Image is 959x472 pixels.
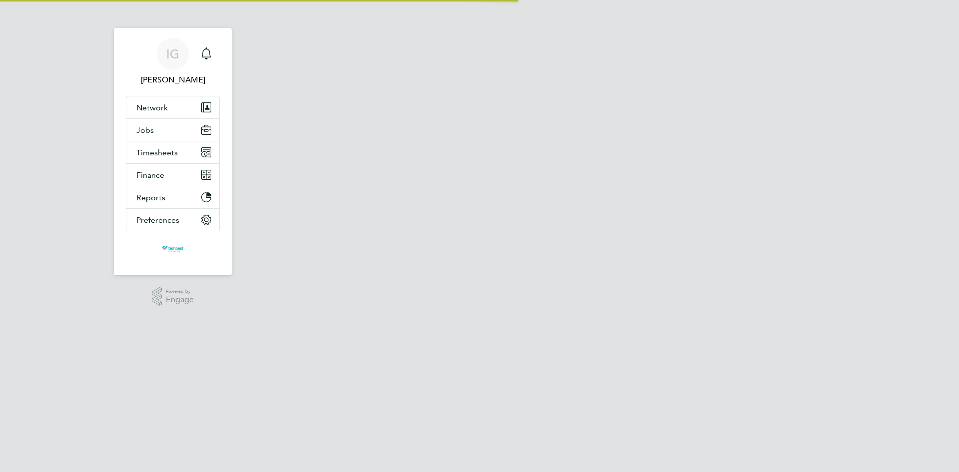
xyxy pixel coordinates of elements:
[136,148,178,157] span: Timesheets
[166,47,179,60] span: IG
[126,38,220,86] a: IG[PERSON_NAME]
[136,125,154,135] span: Jobs
[126,141,219,163] button: Timesheets
[136,170,164,180] span: Finance
[126,241,220,257] a: Go to home page
[166,296,194,304] span: Engage
[136,215,179,225] span: Preferences
[166,287,194,296] span: Powered by
[136,193,165,202] span: Reports
[126,164,219,186] button: Finance
[126,186,219,208] button: Reports
[161,241,184,257] img: tempestresourcing-logo-retina.png
[126,74,220,86] span: Imre Gyori
[126,96,219,118] button: Network
[152,287,194,306] a: Powered byEngage
[114,28,232,275] nav: Main navigation
[126,209,219,231] button: Preferences
[136,103,168,112] span: Network
[126,119,219,141] button: Jobs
